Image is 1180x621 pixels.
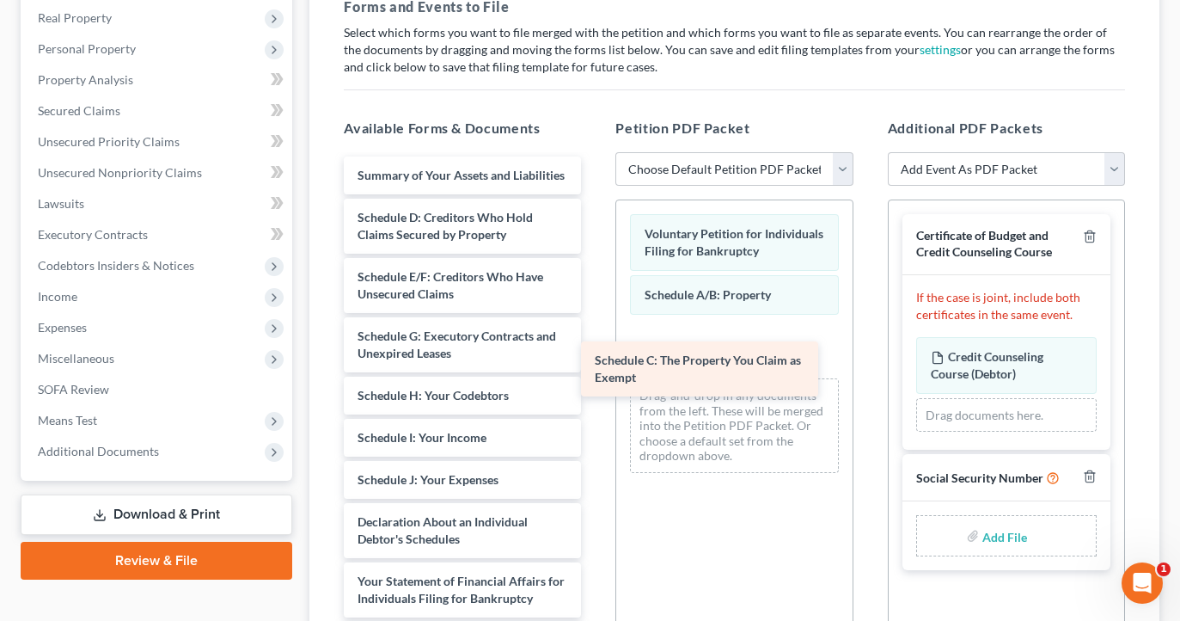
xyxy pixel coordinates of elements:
span: Unsecured Nonpriority Claims [38,165,202,180]
span: Schedule E/F: Creditors Who Have Unsecured Claims [358,269,543,301]
p: Select which forms you want to file merged with the petition and which forms you want to file as ... [344,24,1125,76]
span: Expenses [38,320,87,335]
span: Lawsuits [38,196,84,211]
span: Summary of Your Assets and Liabilities [358,168,565,182]
span: Social Security Number [916,470,1043,485]
span: Schedule D: Creditors Who Hold Claims Secured by Property [358,210,533,242]
a: Download & Print [21,495,292,535]
a: Property Analysis [24,65,292,95]
span: SOFA Review [38,382,109,397]
a: Review & File [21,542,292,580]
span: Schedule A/B: Property [645,287,771,302]
span: Personal Property [38,41,136,56]
iframe: Intercom live chat [1122,563,1163,604]
span: Certificate of Budget and Credit Counseling Course [916,228,1052,259]
span: Schedule H: Your Codebtors [358,388,509,403]
a: Executory Contracts [24,219,292,250]
span: Schedule C: The Property You Claim as Exempt [595,353,801,384]
span: Schedule I: Your Income [358,430,486,445]
span: Declaration About an Individual Debtor's Schedules [358,514,528,546]
span: Petition PDF Packet [615,120,749,136]
h5: Available Forms & Documents [344,118,581,138]
span: Schedule J: Your Expenses [358,472,498,487]
span: Real Property [38,10,112,25]
span: Unsecured Priority Claims [38,134,180,149]
a: Secured Claims [24,95,292,126]
span: Credit Counseling Course (Debtor) [931,349,1043,381]
span: Schedule G: Executory Contracts and Unexpired Leases [358,329,556,360]
a: settings [920,42,961,57]
p: If the case is joint, include both certificates in the same event. [916,289,1097,323]
span: Additional Documents [38,444,159,458]
span: Means Test [38,413,97,427]
a: SOFA Review [24,374,292,405]
span: Secured Claims [38,103,120,118]
div: Drag-and-drop in any documents from the left. These will be merged into the Petition PDF Packet. ... [630,378,838,473]
span: Codebtors Insiders & Notices [38,258,194,273]
div: Drag documents here. [916,398,1097,433]
a: Unsecured Nonpriority Claims [24,157,292,188]
span: Miscellaneous [38,351,114,366]
span: Property Analysis [38,72,133,87]
a: Unsecured Priority Claims [24,126,292,157]
a: Lawsuits [24,188,292,219]
span: Your Statement of Financial Affairs for Individuals Filing for Bankruptcy [358,574,565,606]
h5: Additional PDF Packets [888,118,1125,138]
span: 1 [1157,563,1171,576]
span: Income [38,289,77,304]
span: Voluntary Petition for Individuals Filing for Bankruptcy [645,226,823,258]
span: Executory Contracts [38,227,148,242]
